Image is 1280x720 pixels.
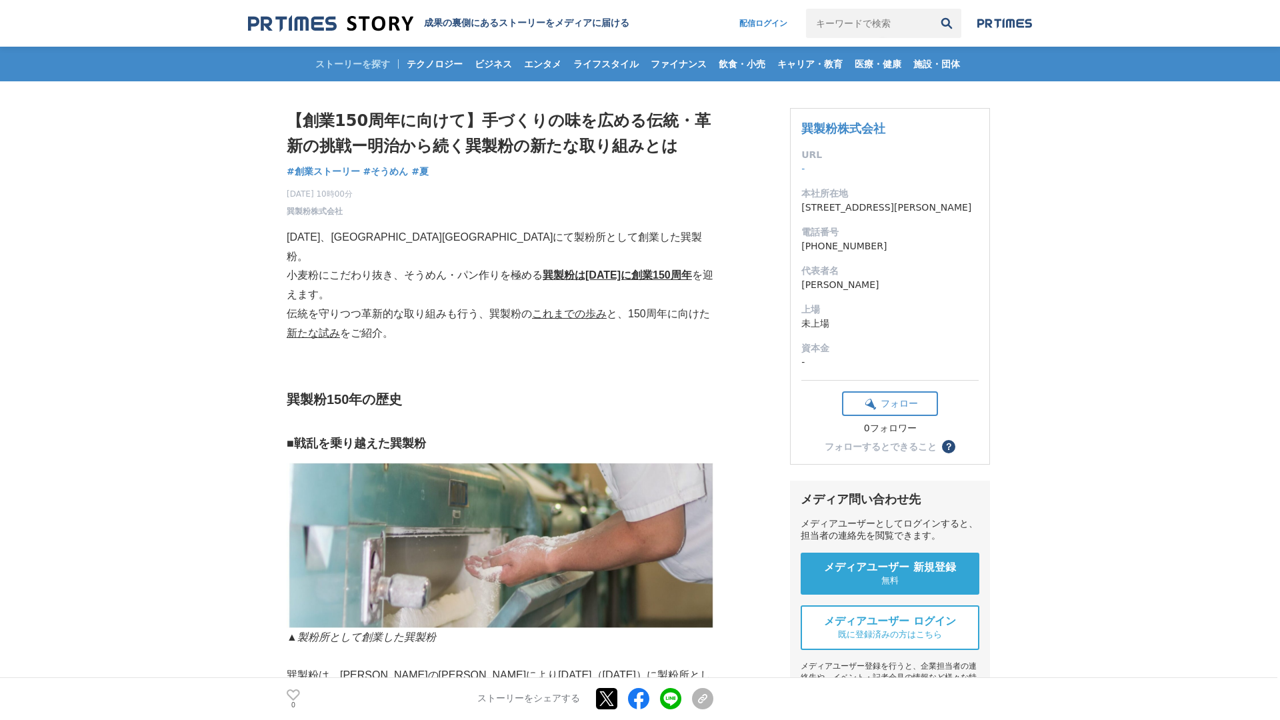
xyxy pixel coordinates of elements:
[772,47,848,81] a: キャリア・教育
[977,18,1032,29] img: prtimes
[287,327,340,339] u: 新たな試み
[519,58,567,70] span: エンタメ
[287,108,713,159] h1: 【創業150周年に向けて】手づくりの味を広める伝統・革新の挑戦ー明治から続く巽製粉の新たな取り組みとは
[713,58,771,70] span: 飲食・小売
[838,629,942,641] span: 既に登録済みの方はこちら
[801,661,979,717] div: メディアユーザー登録を行うと、企業担当者の連絡先や、イベント・記者会見の情報など様々な特記情報を閲覧できます。 ※内容はストーリー・プレスリリースにより異なります。
[477,693,580,705] p: ストーリーをシェアする
[932,9,961,38] button: 検索
[801,225,979,239] dt: 電話番号
[645,47,712,81] a: ファイナンス
[825,442,937,451] div: フォローするとできること
[849,58,907,70] span: 医療・健康
[908,58,965,70] span: 施設・団体
[849,47,907,81] a: 医療・健康
[842,423,938,435] div: 0フォロワー
[801,605,979,650] a: メディアユーザー ログイン 既に登録済みの方はこちら
[363,165,409,179] a: #そうめん
[801,239,979,253] dd: [PHONE_NUMBER]
[287,165,360,179] a: #創業ストーリー
[568,47,644,81] a: ライフスタイル
[287,434,713,453] h3: ■戦乱を乗り越えた巽製粉
[801,355,979,369] dd: -
[287,702,300,709] p: 0
[568,58,644,70] span: ライフスタイル
[287,228,713,267] p: [DATE]、[GEOGRAPHIC_DATA][GEOGRAPHIC_DATA]にて製粉所として創業した巽製粉。
[287,188,353,200] span: [DATE] 10時00分
[287,666,713,705] p: 巽製粉は、[PERSON_NAME]の[PERSON_NAME]により されました。
[801,201,979,215] dd: [STREET_ADDRESS][PERSON_NAME]
[543,269,692,281] u: 巽製粉は[DATE]に創業150周年
[842,391,938,416] button: フォロー
[248,15,629,33] a: 成果の裏側にあるストーリーをメディアに届ける 成果の裏側にあるストーリーをメディアに届ける
[287,305,713,343] p: 伝統を守りつつ革新的な取り組みも行う、巽製粉の と、150周年に向けた をご紹介。
[801,162,979,176] dd: -
[248,15,413,33] img: 成果の裏側にあるストーリーをメディアに届ける
[801,518,979,542] div: メディアユーザーとしてログインすると、担当者の連絡先を閲覧できます。
[363,165,409,177] span: #そうめん
[424,17,629,29] h2: 成果の裏側にあるストーリーをメディアに届ける
[726,9,801,38] a: 配信ログイン
[801,491,979,507] div: メディア問い合わせ先
[287,463,713,628] img: thumbnail_fee46cd0-6b91-11f0-bca6-8100925cf107.jpg
[824,561,956,575] span: メディアユーザー 新規登録
[287,266,713,305] p: 小麦粉にこだわり抜き、そうめん・パン作りを極める を迎えます。
[801,264,979,278] dt: 代表者名
[908,47,965,81] a: 施設・団体
[772,58,848,70] span: キャリア・教育
[532,308,607,319] u: これまでの歩み
[801,303,979,317] dt: 上場
[801,121,885,135] a: 巽製粉株式会社
[469,47,517,81] a: ビジネス
[801,341,979,355] dt: 資本金
[801,278,979,292] dd: [PERSON_NAME]
[287,631,436,643] em: ▲製粉所として創業した巽製粉
[881,575,899,587] span: 無料
[287,389,713,410] h2: 巽製粉150年の歴史
[713,47,771,81] a: 飲食・小売
[401,47,468,81] a: テクノロジー
[411,165,429,177] span: #夏
[942,440,955,453] button: ？
[801,187,979,201] dt: 本社所在地
[824,615,956,629] span: メディアユーザー ログイン
[801,553,979,595] a: メディアユーザー 新規登録 無料
[411,165,429,179] a: #夏
[645,58,712,70] span: ファイナンス
[519,47,567,81] a: エンタメ
[806,9,932,38] input: キーワードで検索
[287,205,343,217] a: 巽製粉株式会社
[401,58,468,70] span: テクノロジー
[944,442,953,451] span: ？
[287,165,360,177] span: #創業ストーリー
[469,58,517,70] span: ビジネス
[801,148,979,162] dt: URL
[801,317,979,331] dd: 未上場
